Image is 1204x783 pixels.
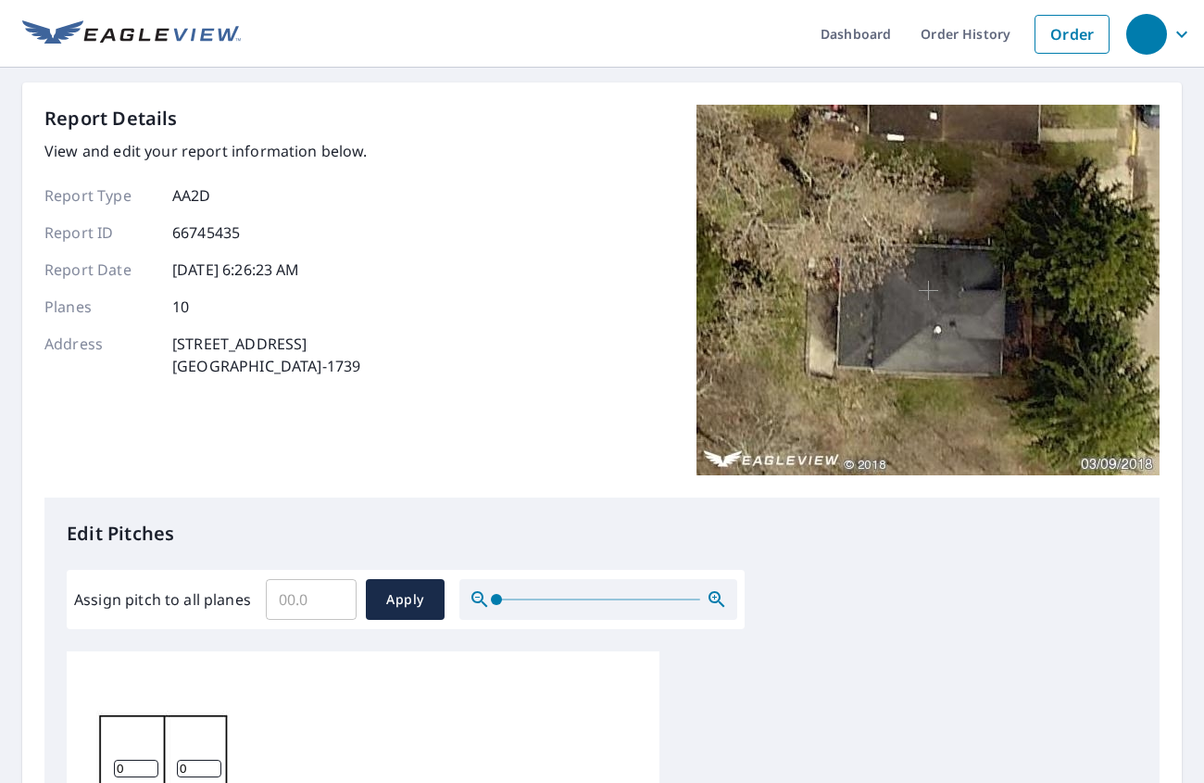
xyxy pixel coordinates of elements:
p: Planes [44,296,156,318]
a: Order [1035,15,1110,54]
p: AA2D [172,184,211,207]
input: 00.0 [266,574,357,625]
span: Apply [381,588,430,612]
p: Report Date [44,259,156,281]
p: [DATE] 6:26:23 AM [172,259,300,281]
p: Report Type [44,184,156,207]
label: Assign pitch to all planes [74,588,251,611]
button: Apply [366,579,445,620]
p: Address [44,333,156,377]
img: Top image [696,105,1160,475]
p: 10 [172,296,189,318]
p: [STREET_ADDRESS] [GEOGRAPHIC_DATA]-1739 [172,333,360,377]
p: Report ID [44,221,156,244]
p: Edit Pitches [67,520,1137,548]
p: 66745435 [172,221,240,244]
p: View and edit your report information below. [44,140,368,162]
p: Report Details [44,105,178,133]
img: EV Logo [22,20,241,48]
